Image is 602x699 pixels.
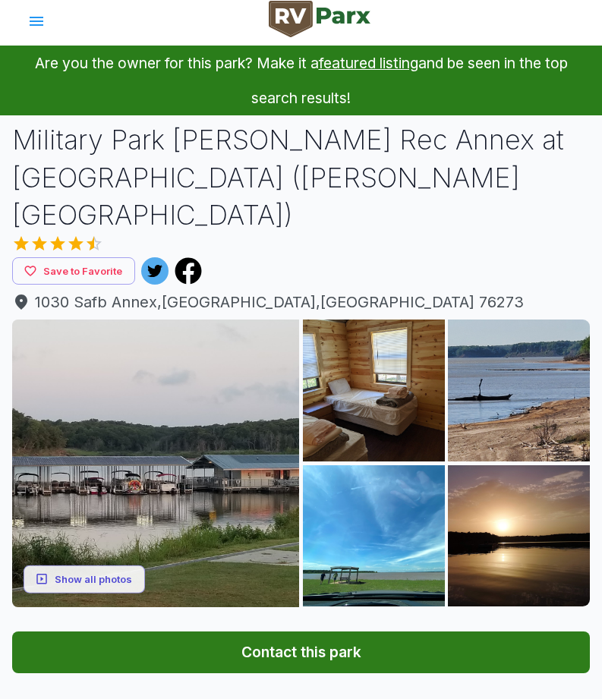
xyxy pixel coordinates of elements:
[24,565,145,593] button: Show all photos
[269,1,370,37] img: RVParx Logo
[303,320,445,461] img: AAcXr8oeI4nknUXLpBgKjVwCrrt5hdje_EKqoKSl_OgJnutS92BCVJNzy9bKiXURidBjiehpwFv1mnvmESXxtt0-TJwRnhzNJ...
[18,46,584,115] p: Are you the owner for this park? Make it a and be seen in the top search results!
[448,465,590,607] img: AAcXr8rNb6tpZtVHpIUD3UrZzj0wZhMHtdyIzY3HYh4fU_QkRRBiHy1GFI6n2kvbaWzTGEWVk3GEhg8GUBhfwN3tAZ9auCMgf...
[12,320,299,606] img: AAcXr8pWedGqjVeUGllN2xwH96rIQqYqMFj2fd4i9JGp21CjSw4NEzHoV3h4Nuifbaos3tul7FEX2QJ4aqVeqtLEiS1aPN11A...
[12,121,590,235] h1: Military Park [PERSON_NAME] Rec Annex at [GEOGRAPHIC_DATA] ([PERSON_NAME][GEOGRAPHIC_DATA])
[303,465,445,607] img: AAcXr8q0m5u5RT1mcMx_X_2PXjshLnedlFzDlChlJjg7eLDNBLybaOwWhZcgsZqbYdYXRATBpfaFiAxOMSttJmjCeImMrBYhr...
[12,291,590,313] span: 1030 Safb Annex , [GEOGRAPHIC_DATA] , [GEOGRAPHIC_DATA] 76273
[319,54,418,72] a: featured listing
[18,3,55,39] button: account of current user
[12,257,135,285] button: Save to Favorite
[12,291,590,313] a: 1030 Safb Annex,[GEOGRAPHIC_DATA],[GEOGRAPHIC_DATA] 76273
[12,631,590,674] button: Contact this park
[269,1,370,42] a: RVParx Logo
[448,320,590,461] img: AAcXr8pPjNr-C44zAqZCpH6wt40zbZlqh8j74PM4JsEtSjUQvF2pBQzXOAHfgix_nIHrlaOcJkTAmH5G3-Ng6vM-g2pak69K_...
